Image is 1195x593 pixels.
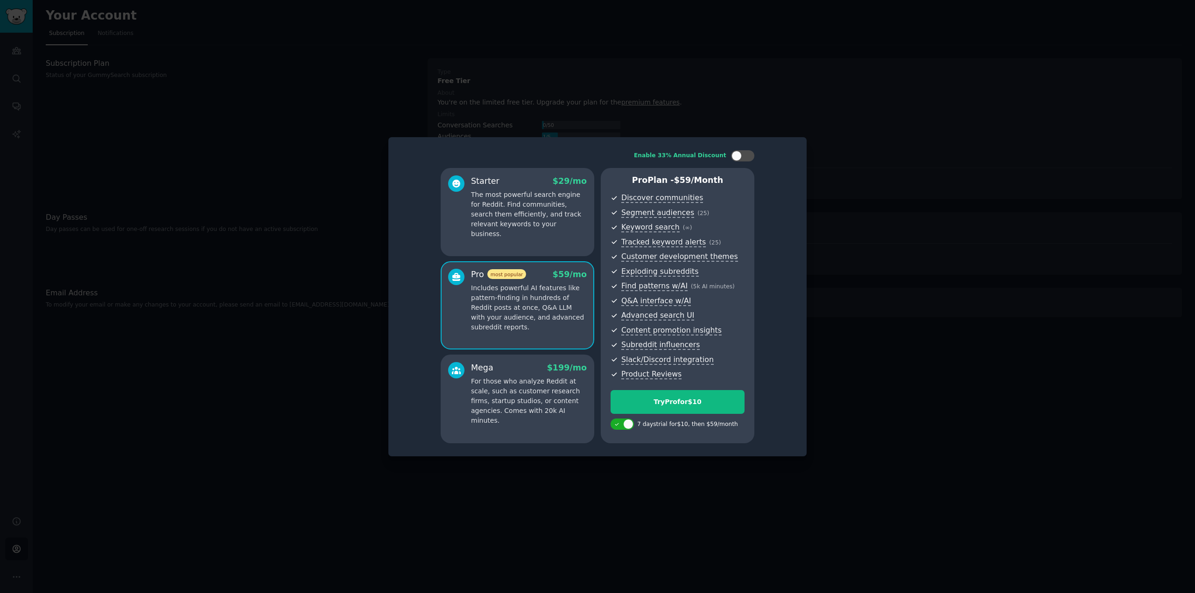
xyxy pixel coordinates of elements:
span: Content promotion insights [621,326,722,335]
span: Slack/Discord integration [621,355,714,365]
span: Find patterns w/AI [621,281,688,291]
span: Customer development themes [621,252,738,262]
span: ( 25 ) [709,239,721,246]
div: 7 days trial for $10 , then $ 59 /month [637,420,738,429]
span: Product Reviews [621,370,682,379]
div: Enable 33% Annual Discount [634,152,726,160]
span: Subreddit influencers [621,340,700,350]
span: Segment audiences [621,208,694,218]
span: $ 59 /month [674,175,724,185]
span: ( 5k AI minutes ) [691,283,735,290]
p: Includes powerful AI features like pattern-finding in hundreds of Reddit posts at once, Q&A LLM w... [471,283,587,332]
span: $ 199 /mo [547,363,587,372]
span: most popular [487,269,527,279]
p: Pro Plan - [611,174,745,186]
div: Try Pro for $10 [611,397,744,407]
div: Mega [471,362,493,374]
span: ( 25 ) [697,210,709,216]
span: Discover communities [621,193,703,203]
span: Tracked keyword alerts [621,237,706,247]
span: Q&A interface w/AI [621,296,691,306]
span: Advanced search UI [621,311,694,321]
span: $ 59 /mo [553,270,587,279]
span: $ 29 /mo [553,176,587,186]
p: The most powerful search engine for Reddit. Find communities, search them efficiently, and track ... [471,190,587,239]
span: ( ∞ ) [683,224,692,231]
span: Keyword search [621,223,680,232]
button: TryProfor$10 [611,390,745,414]
div: Pro [471,269,526,280]
div: Starter [471,175,499,187]
span: Exploding subreddits [621,267,698,277]
p: For those who analyze Reddit at scale, such as customer research firms, startup studios, or conte... [471,377,587,426]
